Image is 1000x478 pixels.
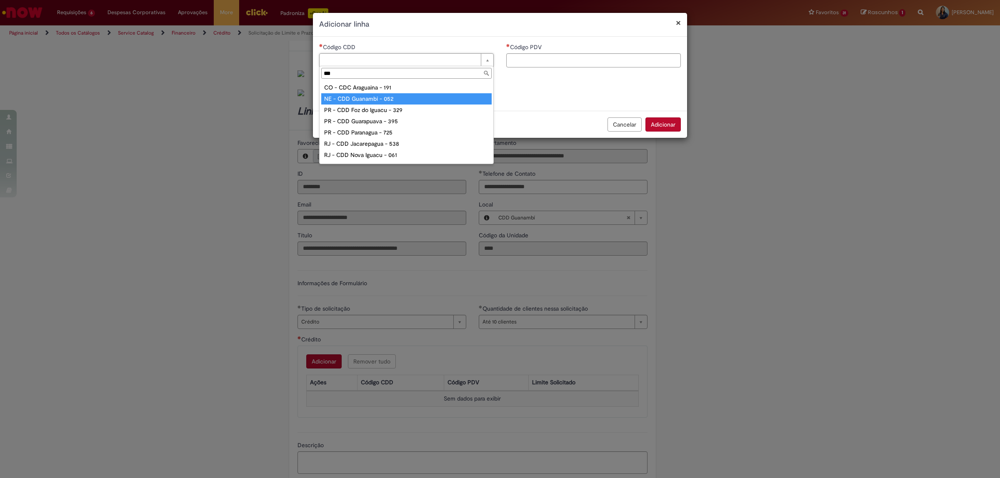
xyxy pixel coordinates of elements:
div: RJ - CDD Jacarepagua - 538 [321,138,492,149]
div: CO - CDC Araguaina - 191 [321,82,492,93]
div: NE - CDD Guanambi - 052 [321,93,492,105]
ul: Código CDD [320,80,493,164]
div: PR - CDD Guarapuava - 395 [321,116,492,127]
div: RJ - CDD Nova Iguacu - 061 [321,149,492,161]
div: PR - CDD Paranagua - 725 [321,127,492,138]
div: PR - CDD Foz do Iguacu - 329 [321,105,492,116]
div: SP - CDD Guarulhos - 764 [321,161,492,172]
